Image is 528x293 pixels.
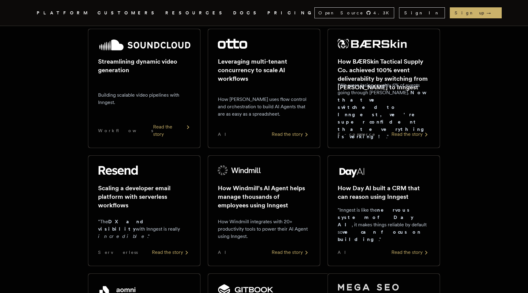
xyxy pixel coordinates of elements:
[218,249,231,255] span: AI
[338,57,430,91] h2: How BÆRSkin Tactical Supply Co. achieved 100% event deliverability by switching from [PERSON_NAME...
[338,184,430,201] h2: How Day AI built a CRM that can reason using Inngest
[338,39,407,49] img: BÆRSkin Tactical Supply Co.
[88,155,200,266] a: Resend logoScaling a developer email platform with serverless workflows"TheDX and visibilitywith ...
[338,90,429,139] strong: Now that we switched to Inngest, we're super confident that everything is working!
[98,91,190,106] p: Building scalable video pipelines with Inngest.
[153,123,190,138] div: Read the story
[152,249,190,256] div: Read the story
[486,10,497,16] span: →
[338,131,376,137] span: E-commerce
[328,29,440,148] a: BÆRSkin Tactical Supply Co. logoHow BÆRSkin Tactical Supply Co. achieved 100% event deliverabilit...
[272,131,310,138] div: Read the story
[218,39,247,49] img: Otto
[218,218,310,240] p: How Windmill integrates with 20+ productivity tools to power their AI Agent using Inngest.
[338,207,413,228] strong: nervous system of Day AI
[218,184,310,210] h2: How Windmill's AI Agent helps manage thousands of employees using Inngest
[338,229,421,242] strong: we can focus on building
[338,165,366,178] img: Day AI
[450,7,502,18] a: Sign up
[218,57,310,83] h2: Leveraging multi-tenant concurrency to scale AI workflows
[267,9,314,17] a: PRICING
[391,131,430,138] div: Read the story
[98,219,148,232] strong: DX and visibility
[338,206,430,243] p: "Inngest is like the , it makes things reliable by default so ."
[338,249,351,255] span: AI
[98,249,138,255] span: Serverless
[98,233,147,239] em: incredible
[88,29,200,148] a: SoundCloud logoStreamlining dynamic video generationBuilding scalable video pipelines with Innges...
[98,165,138,175] img: Resend
[318,10,364,16] span: Open Source
[208,29,320,148] a: Otto logoLeveraging multi-tenant concurrency to scale AI workflowsHow [PERSON_NAME] uses flow con...
[208,155,320,266] a: Windmill logoHow Windmill's AI Agent helps manage thousands of employees using InngestHow Windmil...
[98,184,190,210] h2: Scaling a developer email platform with serverless workflows
[98,57,190,74] h2: Streamlining dynamic video generation
[399,7,445,18] a: Sign In
[98,218,190,240] p: "The with Inngest is really ."
[338,284,399,291] img: Mega SEO
[218,96,310,118] p: How [PERSON_NAME] uses flow control and orchestration to build AI Agents that are as easy as a sp...
[37,9,90,17] button: PLATFORM
[391,249,430,256] div: Read the story
[272,249,310,256] div: Read the story
[165,9,226,17] button: RESOURCES
[328,155,440,266] a: Day AI logoHow Day AI built a CRM that can reason using Inngest"Inngest is like thenervous system...
[97,9,158,17] a: CUSTOMERS
[338,82,430,140] p: "We were losing roughly 6% of events going through [PERSON_NAME]. ."
[98,39,190,51] img: SoundCloud
[233,9,260,17] a: DOCS
[373,10,393,16] span: 4.3 K
[218,131,231,137] span: AI
[98,128,153,134] span: Workflows
[218,165,261,175] img: Windmill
